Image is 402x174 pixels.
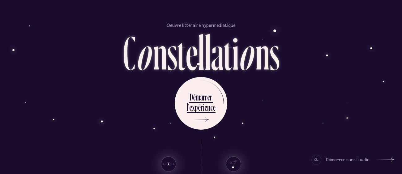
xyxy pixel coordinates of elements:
[204,101,207,113] div: e
[213,101,216,113] div: e
[269,29,280,77] div: s
[201,101,203,113] div: r
[198,29,204,77] div: l
[210,91,212,103] div: r
[153,29,167,77] div: n
[255,29,269,77] div: n
[196,91,200,103] div: m
[204,29,211,77] div: l
[203,101,204,113] div: i
[195,101,198,113] div: p
[167,22,235,29] p: Oeuvre littéraire hypermédiatique
[192,101,195,113] div: x
[211,29,224,77] div: a
[326,155,370,165] div: Démarrer sans l’audio
[207,91,210,103] div: e
[186,29,198,77] div: e
[190,91,193,103] div: D
[198,101,201,113] div: é
[203,91,205,103] div: r
[205,91,207,103] div: r
[311,155,393,165] button: Démarrer sans l’audio
[207,101,210,113] div: n
[187,101,188,113] div: l
[210,101,213,113] div: c
[188,101,189,113] div: ’
[193,91,196,103] div: é
[167,29,177,77] div: s
[135,29,153,77] div: o
[175,77,227,130] button: Démarrerl’expérience
[189,101,192,113] div: e
[238,29,255,77] div: o
[200,91,203,103] div: a
[177,29,186,77] div: t
[123,29,135,77] div: C
[224,29,232,77] div: t
[232,29,239,77] div: i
